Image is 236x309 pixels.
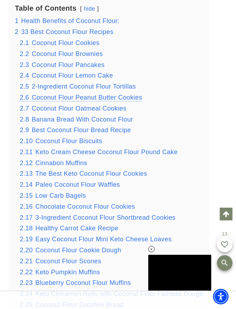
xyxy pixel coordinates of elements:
[35,170,147,177] span: The Best Keto Coconut Flour Cookies
[20,279,131,286] a: 2.23 Blueberry Coconut Flour Muffins
[20,236,33,243] span: 2.19
[20,170,33,177] span: 2.13
[20,72,113,79] a: 2.4 Coconut Flour Lemon Cake
[35,279,131,286] span: Blueberry Coconut Flour Muffins
[35,247,121,254] span: Coconut Flour Cookie Dough
[213,289,229,304] div: Accessibility Menu
[35,192,86,199] span: Low Carb Bagels
[220,208,232,220] a: Scroll to top
[20,236,172,243] a: 2.19 Easy Coconut Flour Mini Keto Cheese Loaves
[32,83,136,90] span: 2-Ingredient Coconut Flour Tortillas
[32,61,105,68] span: Coconut Flour Pancakes
[35,148,178,156] span: Keto Cream Cheese Coconut Flour Pound Cake
[20,127,29,134] span: 2.9
[20,50,29,57] span: 2.2
[20,61,29,68] span: 2.3
[35,225,119,232] span: Healthy Carrot Cake Recipe
[20,192,86,199] a: 2.15 Low Carb Bagels
[20,148,178,156] a: 2.11 Keto Cream Cheese Coconut Flour Pound Cake
[35,159,87,167] span: Cinnabon Muffins
[20,170,147,177] a: 2.13 The Best Keto Coconut Flour Cookies
[20,225,119,232] a: 2.18 Healthy Carrot Cake Recipe
[20,72,29,79] span: 2.4
[20,39,99,46] a: 2.1 Coconut Flour Cookies
[35,137,102,145] span: Coconut Flour Biscuits
[35,214,175,221] span: 3-Ingredient Coconut Flour Shortbread Cookies
[20,159,33,167] span: 2.12
[20,258,101,265] a: 2.21 Coconut Flour Scones
[20,116,133,123] a: 2.8 Banana Bread With Coconut Flour
[35,258,101,265] span: Coconut Flour Scones
[32,50,103,57] span: Coconut Flour Brownies
[20,39,29,46] span: 2.1
[20,83,136,90] a: 2.5 2-Ingredient Coconut Flour Tortillas
[148,255,211,291] iframe: Advertisement
[20,94,142,101] a: 2.6 Coconut Flour Peanut Butter Cookies
[32,72,113,79] span: Coconut Flour Lemon Cake
[20,50,103,57] a: 2.2 Coconut Flour Brownies
[20,159,87,167] a: 2.12 Cinnabon Muffins
[20,105,126,112] a: 2.7 Coconut Flour Oatmeal Cookies
[32,116,133,123] span: Banana Bread With Coconut Flour
[21,17,120,24] span: Health Benefits of Coconut Flour:
[35,269,100,276] span: Keto Pumpkin Muffins
[20,203,135,210] a: 2.16 Chocolate Coconut Flour Cookies
[20,137,33,145] span: 2.10
[20,225,33,232] span: 2.18
[20,214,175,221] a: 2.17 3-Ingredient Coconut Flour Shortbread Cookies
[15,17,18,24] span: 1
[20,127,131,134] a: 2.9 Best Coconut Flour Bread Recipe
[20,214,33,221] span: 2.17
[32,39,100,46] span: Coconut Flour Cookies
[20,269,100,276] a: 2.22 Keto Pumpkin Muffins
[32,94,142,101] span: Coconut Flour Peanut Butter Cookies
[32,127,131,134] span: Best Coconut Flour Bread Recipe
[15,28,114,35] a: 2 33 Best Coconut Flour Recipes
[20,137,102,145] a: 2.10 Coconut Flour Biscuits
[20,61,105,68] a: 2.3 Coconut Flour Pancakes
[35,181,120,188] span: Paleo Coconut Flour Waffles
[20,192,33,199] span: 2.15
[20,247,33,254] span: 2.20
[20,83,29,90] span: 2.5
[15,4,76,12] b: Table of Contents
[20,181,33,188] span: 2.14
[20,116,29,123] span: 2.8
[84,6,95,12] a: hide
[20,247,121,254] a: 2.20 Coconut Flour Cookie Dough
[32,105,127,112] span: Coconut Flour Oatmeal Cookies
[20,148,33,156] span: 2.11
[20,203,33,210] span: 2.16
[21,28,114,35] span: 33 Best Coconut Flour Recipes
[15,17,120,24] a: 1 Health Benefits of Coconut Flour:
[20,258,33,265] span: 2.21
[15,28,18,35] span: 2
[20,181,120,188] a: 2.14 Paleo Coconut Flour Waffles
[20,94,29,101] span: 2.6
[20,279,33,286] span: 2.23
[20,269,33,276] span: 2.22
[35,203,135,210] span: Chocolate Coconut Flour Cookies
[20,105,29,112] span: 2.7
[35,236,172,243] span: Easy Coconut Flour Mini Keto Cheese Loaves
